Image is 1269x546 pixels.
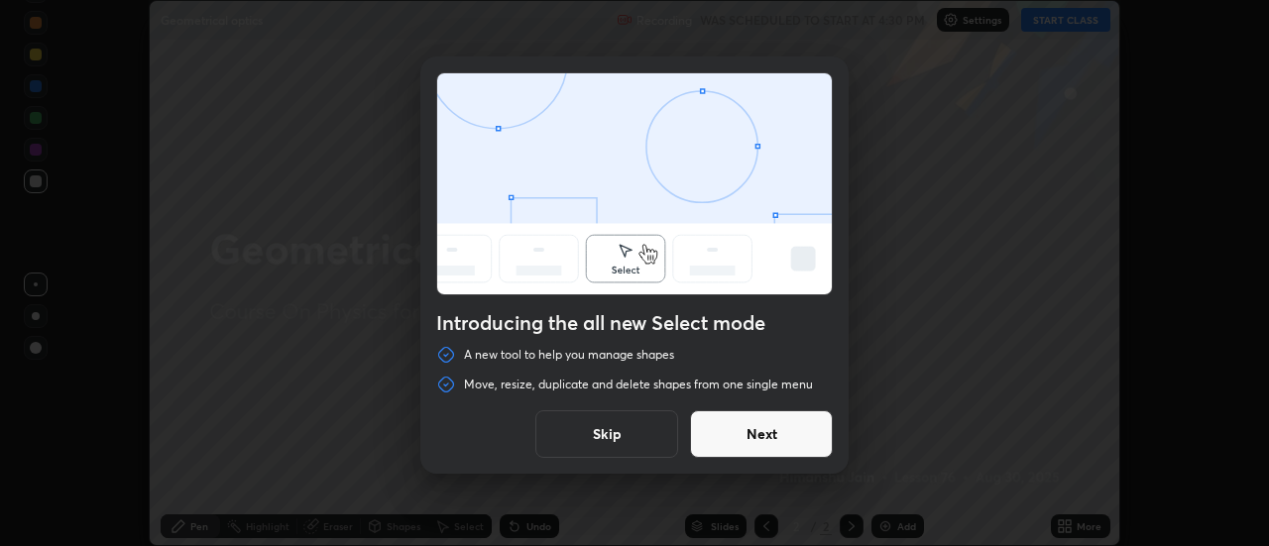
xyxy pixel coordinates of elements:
[464,377,813,392] p: Move, resize, duplicate and delete shapes from one single menu
[464,347,674,363] p: A new tool to help you manage shapes
[436,311,833,335] h4: Introducing the all new Select mode
[535,410,678,458] button: Skip
[690,410,833,458] button: Next
[437,73,832,298] div: animation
